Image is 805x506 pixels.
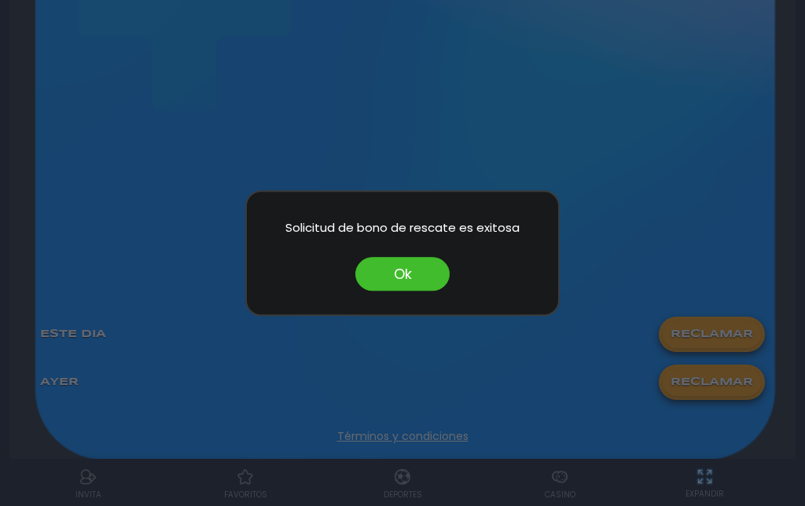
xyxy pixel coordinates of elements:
button: Ok [355,257,450,291]
a: Casino [481,465,638,500]
button: Contact customer service [756,410,796,451]
p: INVITA [75,489,101,500]
p: ¡Descarga la app de FUN88 ahora! [57,15,202,27]
div: 15 [789,53,799,64]
p: EXPANDIR [686,488,724,500]
img: App Logo [20,9,52,41]
p: Solicitud de bono de rescate es exitosa [263,219,542,237]
p: Deportes [384,489,422,500]
a: Deportes [324,465,481,500]
p: Rápido, divertido y confiable FUN88 [57,27,202,36]
img: Company Logo [40,57,101,71]
button: Join telegram [756,366,796,407]
a: INVITA [9,465,167,500]
p: favoritos [224,489,267,500]
span: $ 0.17 [722,55,752,74]
a: favoritos [167,465,324,500]
p: Casino [545,489,575,500]
img: hide [695,467,715,486]
a: 15 [775,53,796,75]
button: Join telegram channel [756,321,796,362]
